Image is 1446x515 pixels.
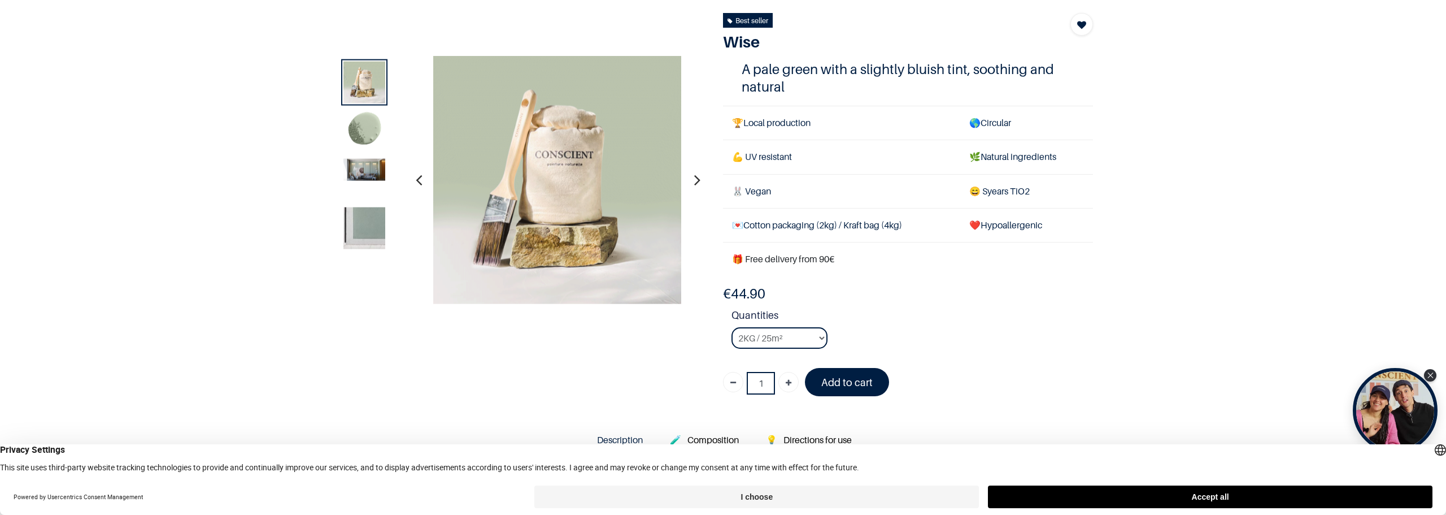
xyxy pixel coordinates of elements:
[732,117,743,128] font: 🏆
[1353,368,1438,453] div: Tolstoy bubble widget
[687,434,739,445] font: Composition
[670,434,681,445] font: 🧪
[731,309,778,321] font: Quantities
[981,117,1011,128] font: Circular
[343,159,385,181] img: Product image
[783,434,852,445] font: Directions for use
[969,185,987,197] font: 😄 S
[1070,13,1093,36] button: Add to wishlist
[1353,368,1438,453] div: Open Tolstoy widget
[343,207,385,249] img: Product image
[742,61,1054,95] font: A pale green with a slightly bluish tint, soothing and natural
[735,16,768,25] font: Best seller
[743,219,902,231] font: Cotton packaging (2kg) / Kraft bag (4kg)
[969,117,981,128] font: 🌎
[1353,368,1438,453] div: Open Tolstoy
[969,151,981,162] font: 🌿
[597,434,643,445] font: Description
[723,32,760,51] font: Wise
[343,110,385,152] img: Product image
[766,434,777,445] font: 💡
[981,151,1056,162] font: Natural ingredients
[732,151,792,162] font: 💪 UV resistant
[778,372,799,392] a: Add
[732,219,743,231] font: 💌
[732,185,771,197] font: 🐰 Vegan
[1388,442,1441,495] iframe: Tidio Chat
[1077,18,1086,32] span: Add to wishlist
[1424,369,1436,382] div: Close Tolstoy widget
[743,117,811,128] font: Local production
[343,62,385,103] img: Product image
[969,219,1042,231] font: ❤️Hypoallergenic
[731,285,765,302] font: 44.90
[987,185,1030,197] font: years TiO2
[433,56,682,305] img: Product image
[805,368,889,396] a: Add to cart
[732,253,834,265] font: 🎁 Free delivery from 90€
[723,285,731,302] font: €
[821,376,873,388] font: Add to cart
[723,372,743,392] a: DELETE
